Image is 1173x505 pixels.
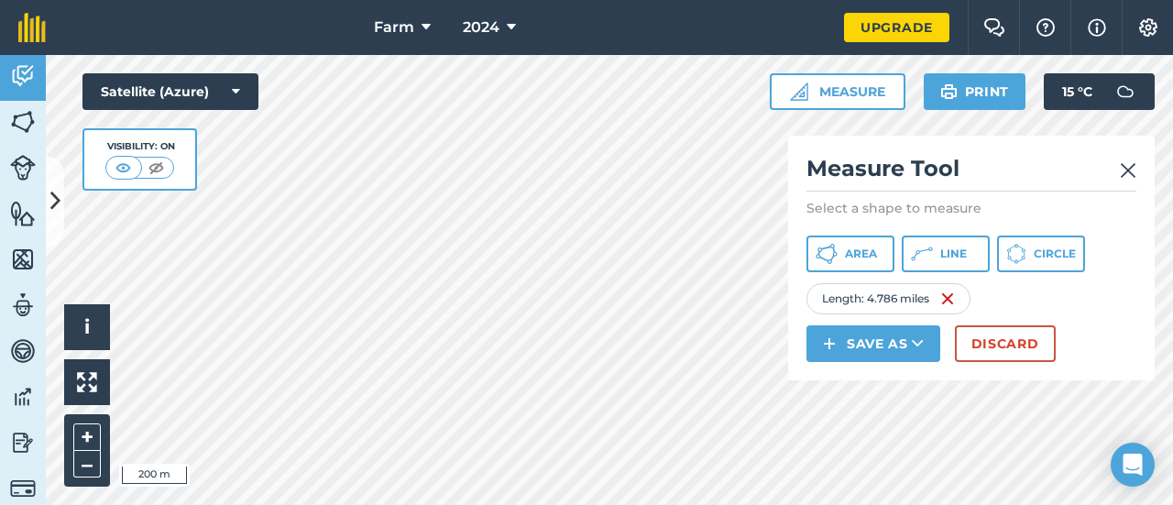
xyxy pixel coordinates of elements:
button: Area [806,236,894,272]
img: svg+xml;base64,PHN2ZyB4bWxucz0iaHR0cDovL3d3dy53My5vcmcvMjAwMC9zdmciIHdpZHRoPSIxOSIgaGVpZ2h0PSIyNC... [940,81,958,103]
img: svg+xml;base64,PD94bWwgdmVyc2lvbj0iMS4wIiBlbmNvZGluZz0idXRmLTgiPz4KPCEtLSBHZW5lcmF0b3I6IEFkb2JlIE... [10,429,36,456]
img: svg+xml;base64,PD94bWwgdmVyc2lvbj0iMS4wIiBlbmNvZGluZz0idXRmLTgiPz4KPCEtLSBHZW5lcmF0b3I6IEFkb2JlIE... [10,155,36,181]
span: Line [940,247,967,261]
span: 15 ° C [1062,73,1092,110]
img: svg+xml;base64,PHN2ZyB4bWxucz0iaHR0cDovL3d3dy53My5vcmcvMjAwMC9zdmciIHdpZHRoPSI1NiIgaGVpZ2h0PSI2MC... [10,246,36,273]
button: i [64,304,110,350]
img: svg+xml;base64,PHN2ZyB4bWxucz0iaHR0cDovL3d3dy53My5vcmcvMjAwMC9zdmciIHdpZHRoPSIyMiIgaGVpZ2h0PSIzMC... [1120,159,1136,181]
button: – [73,451,101,478]
span: i [84,315,90,338]
img: Two speech bubbles overlapping with the left bubble in the forefront [983,18,1005,37]
img: svg+xml;base64,PHN2ZyB4bWxucz0iaHR0cDovL3d3dy53My5vcmcvMjAwMC9zdmciIHdpZHRoPSI1MCIgaGVpZ2h0PSI0MC... [145,159,168,177]
span: Farm [374,16,414,38]
div: Open Intercom Messenger [1111,443,1155,487]
button: 15 °C [1044,73,1155,110]
button: Measure [770,73,905,110]
h2: Measure Tool [806,154,1136,192]
span: Circle [1034,247,1076,261]
img: svg+xml;base64,PHN2ZyB4bWxucz0iaHR0cDovL3d3dy53My5vcmcvMjAwMC9zdmciIHdpZHRoPSI1MCIgaGVpZ2h0PSI0MC... [112,159,135,177]
img: svg+xml;base64,PD94bWwgdmVyc2lvbj0iMS4wIiBlbmNvZGluZz0idXRmLTgiPz4KPCEtLSBHZW5lcmF0b3I6IEFkb2JlIE... [1107,73,1144,110]
img: svg+xml;base64,PHN2ZyB4bWxucz0iaHR0cDovL3d3dy53My5vcmcvMjAwMC9zdmciIHdpZHRoPSIxNCIgaGVpZ2h0PSIyNC... [823,333,836,355]
div: Visibility: On [105,139,175,154]
img: svg+xml;base64,PD94bWwgdmVyc2lvbj0iMS4wIiBlbmNvZGluZz0idXRmLTgiPz4KPCEtLSBHZW5lcmF0b3I6IEFkb2JlIE... [10,291,36,319]
button: Discard [955,325,1056,362]
p: Select a shape to measure [806,199,1136,217]
button: Print [924,73,1026,110]
img: A cog icon [1137,18,1159,37]
button: Circle [997,236,1085,272]
img: svg+xml;base64,PD94bWwgdmVyc2lvbj0iMS4wIiBlbmNvZGluZz0idXRmLTgiPz4KPCEtLSBHZW5lcmF0b3I6IEFkb2JlIE... [10,383,36,411]
div: Length : 4.786 miles [806,283,970,314]
img: svg+xml;base64,PD94bWwgdmVyc2lvbj0iMS4wIiBlbmNvZGluZz0idXRmLTgiPz4KPCEtLSBHZW5lcmF0b3I6IEFkb2JlIE... [10,62,36,90]
img: svg+xml;base64,PD94bWwgdmVyc2lvbj0iMS4wIiBlbmNvZGluZz0idXRmLTgiPz4KPCEtLSBHZW5lcmF0b3I6IEFkb2JlIE... [10,476,36,501]
img: svg+xml;base64,PD94bWwgdmVyc2lvbj0iMS4wIiBlbmNvZGluZz0idXRmLTgiPz4KPCEtLSBHZW5lcmF0b3I6IEFkb2JlIE... [10,337,36,365]
span: Area [845,247,877,261]
img: svg+xml;base64,PHN2ZyB4bWxucz0iaHR0cDovL3d3dy53My5vcmcvMjAwMC9zdmciIHdpZHRoPSIxNiIgaGVpZ2h0PSIyNC... [940,288,955,310]
img: svg+xml;base64,PHN2ZyB4bWxucz0iaHR0cDovL3d3dy53My5vcmcvMjAwMC9zdmciIHdpZHRoPSIxNyIgaGVpZ2h0PSIxNy... [1088,16,1106,38]
button: Line [902,236,990,272]
img: svg+xml;base64,PHN2ZyB4bWxucz0iaHR0cDovL3d3dy53My5vcmcvMjAwMC9zdmciIHdpZHRoPSI1NiIgaGVpZ2h0PSI2MC... [10,200,36,227]
img: Ruler icon [790,82,808,101]
img: fieldmargin Logo [18,13,46,42]
button: + [73,423,101,451]
button: Save as [806,325,940,362]
img: A question mark icon [1035,18,1057,37]
button: Satellite (Azure) [82,73,258,110]
img: Four arrows, one pointing top left, one top right, one bottom right and the last bottom left [77,372,97,392]
a: Upgrade [844,13,949,42]
img: svg+xml;base64,PHN2ZyB4bWxucz0iaHR0cDovL3d3dy53My5vcmcvMjAwMC9zdmciIHdpZHRoPSI1NiIgaGVpZ2h0PSI2MC... [10,108,36,136]
span: 2024 [463,16,499,38]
